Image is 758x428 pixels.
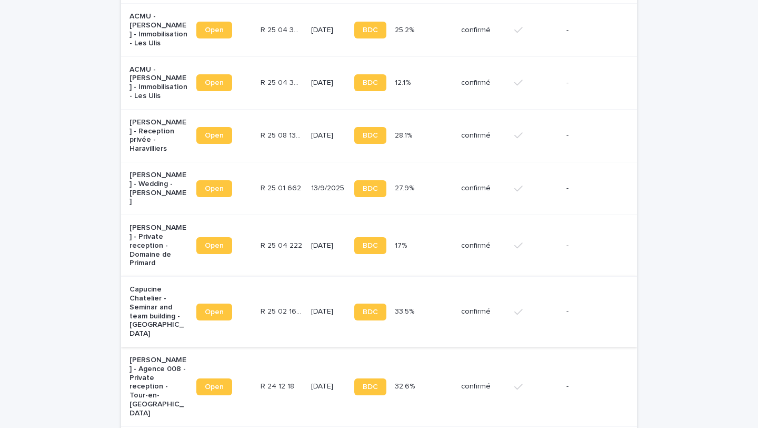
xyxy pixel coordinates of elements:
p: R 25 01 662 [261,182,303,193]
p: [DATE] [311,382,346,391]
tr: [PERSON_NAME] - Wedding - [PERSON_NAME]OpenR 25 01 662R 25 01 662 13/9/2025BDC27.9%27.9% confirmé- [121,162,637,215]
p: [PERSON_NAME] - Wedding - [PERSON_NAME] [129,171,188,206]
p: - [566,382,620,391]
p: 25.2% [395,24,416,35]
p: confirmé [461,26,506,35]
a: Open [196,237,232,254]
span: BDC [363,79,378,86]
p: Capucine Chatelier - Seminar and team building - [GEOGRAPHIC_DATA] [129,285,188,338]
a: Open [196,127,232,144]
span: BDC [363,383,378,391]
p: 32.6% [395,380,417,391]
span: BDC [363,132,378,139]
p: - [566,131,620,140]
p: 13/9/2025 [311,184,346,193]
span: Open [205,79,224,86]
span: Open [205,383,224,391]
tr: ACMU - [PERSON_NAME] - Immobilisation - Les UlisOpenR 25 04 3097R 25 04 3097 [DATE]BDC12.1%12.1% ... [121,56,637,109]
tr: [PERSON_NAME] - Agence 008 - Private reception - Tour-en-[GEOGRAPHIC_DATA]OpenR 24 12 18R 24 12 1... [121,347,637,426]
a: BDC [354,304,386,320]
p: confirmé [461,382,506,391]
p: 17% [395,239,409,250]
tr: ACMU - [PERSON_NAME] - Immobilisation - Les UlisOpenR 25 04 3097R 25 04 3097 [DATE]BDC25.2%25.2% ... [121,4,637,56]
p: R 24 12 18 [261,380,296,391]
span: Open [205,185,224,192]
p: - [566,184,620,193]
span: BDC [363,26,378,34]
p: confirmé [461,131,506,140]
a: Open [196,378,232,395]
a: Open [196,74,232,91]
p: R 25 04 3097 [261,24,305,35]
p: 28.1% [395,129,414,140]
p: confirmé [461,184,506,193]
p: confirmé [461,307,506,316]
span: BDC [363,185,378,192]
p: confirmé [461,79,506,87]
p: ACMU - [PERSON_NAME] - Immobilisation - Les Ulis [129,12,188,47]
a: BDC [354,74,386,91]
a: BDC [354,127,386,144]
a: Open [196,22,232,38]
span: Open [205,26,224,34]
a: BDC [354,22,386,38]
span: Open [205,308,224,316]
p: ACMU - [PERSON_NAME] - Immobilisation - Les Ulis [129,65,188,101]
span: Open [205,242,224,249]
p: - [566,26,620,35]
a: BDC [354,378,386,395]
p: R 25 08 1349 [261,129,305,140]
p: 33.5% [395,305,416,316]
a: Open [196,304,232,320]
p: 27.9% [395,182,416,193]
p: [DATE] [311,307,346,316]
p: [PERSON_NAME] - Private reception - Domaine de Primard [129,223,188,268]
span: Open [205,132,224,139]
p: - [566,79,620,87]
a: BDC [354,180,386,197]
p: [PERSON_NAME] - Agence 008 - Private reception - Tour-en-[GEOGRAPHIC_DATA] [129,356,188,418]
span: BDC [363,308,378,316]
p: 12.1% [395,76,413,87]
a: BDC [354,237,386,254]
p: [DATE] [311,241,346,250]
p: - [566,241,620,250]
p: R 25 04 222 [261,239,304,250]
p: [DATE] [311,131,346,140]
p: confirmé [461,241,506,250]
a: Open [196,180,232,197]
span: BDC [363,242,378,249]
p: R 25 02 1656 [261,305,305,316]
p: [PERSON_NAME] - Reception privée - Haravilliers [129,118,188,153]
tr: [PERSON_NAME] - Reception privée - HaravilliersOpenR 25 08 1349R 25 08 1349 [DATE]BDC28.1%28.1% c... [121,109,637,162]
p: R 25 04 3097 [261,76,305,87]
p: [DATE] [311,26,346,35]
p: [DATE] [311,79,346,87]
tr: Capucine Chatelier - Seminar and team building - [GEOGRAPHIC_DATA]OpenR 25 02 1656R 25 02 1656 [D... [121,277,637,347]
p: - [566,307,620,316]
tr: [PERSON_NAME] - Private reception - Domaine de PrimardOpenR 25 04 222R 25 04 222 [DATE]BDC17%17% ... [121,215,637,277]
